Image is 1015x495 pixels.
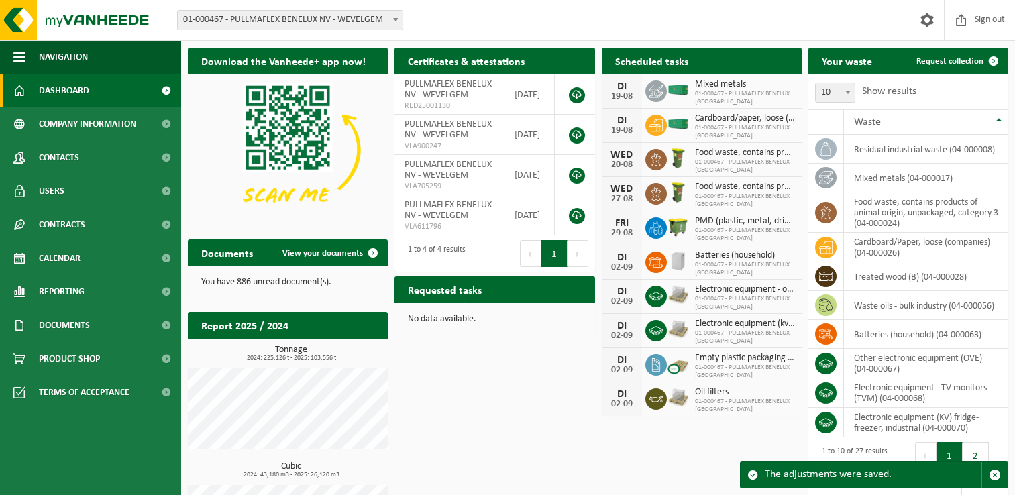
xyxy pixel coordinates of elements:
[608,160,635,170] div: 20-08
[394,276,495,302] h2: Requested tasks
[39,74,89,107] span: Dashboard
[608,321,635,331] div: DI
[695,227,795,243] span: 01-000467 - PULLMAFLEX BENELUX [GEOGRAPHIC_DATA]
[195,472,388,478] span: 2024: 43,180 m3 - 2025: 26,120 m3
[844,135,1008,164] td: residual industrial waste (04-000008)
[844,349,1008,378] td: Other electronic equipment (OVE) (04-000067)
[608,115,635,126] div: DI
[405,101,493,111] span: RED25001130
[608,286,635,297] div: DI
[608,218,635,229] div: FRI
[568,240,588,267] button: Next
[695,387,795,398] span: Oil filters
[188,74,388,225] img: Download the VHEPlus App
[504,115,555,155] td: [DATE]
[916,57,983,66] span: Request collection
[608,389,635,400] div: DI
[401,239,466,268] div: 1 to 4 of 4 results
[520,240,541,267] button: Previous
[188,239,266,266] h2: Documents
[504,195,555,235] td: [DATE]
[695,124,795,140] span: 01-000467 - PULLMAFLEX BENELUX [GEOGRAPHIC_DATA]
[39,40,88,74] span: Navigation
[695,216,795,227] span: PMD (plastic, metal, drink cartons) (companies)
[816,83,855,102] span: 10
[695,329,795,345] span: 01-000467 - PULLMAFLEX BENELUX [GEOGRAPHIC_DATA]
[844,408,1008,437] td: electronic equipment (KV) fridge-freezer, industrial (04-000070)
[39,141,79,174] span: Contacts
[844,192,1008,233] td: food waste, contains products of animal origin, unpackaged, category 3 (04-000024)
[405,119,492,140] span: PULLMAFLEX BENELUX NV - WEVELGEM
[915,442,937,469] button: Previous
[844,320,1008,349] td: batteries (household) (04-000063)
[504,155,555,195] td: [DATE]
[281,461,301,472] font: Cubic
[608,400,635,409] div: 02-09
[39,107,136,141] span: Company information
[201,278,374,287] p: You have 886 unread document(s).
[667,147,690,170] img: WB-0060-HPE-GN-50
[39,342,100,376] span: Product Shop
[405,141,493,152] span: VLA900247
[695,192,795,209] span: 01-000467 - PULLMAFLEX BENELUX [GEOGRAPHIC_DATA]
[39,275,85,309] span: Reporting
[39,376,129,409] span: Terms of acceptance
[695,353,795,364] span: Empty plastic packaging of hazardous substances
[39,241,81,275] span: Calendar
[608,229,635,238] div: 29-08
[854,117,881,127] span: Waste
[272,239,386,266] a: View your documents
[963,442,989,469] button: 2
[667,181,690,204] img: WB-0060-HPE-GN-50
[695,90,795,106] span: 01-000467 - PULLMAFLEX BENELUX [GEOGRAPHIC_DATA]
[808,48,886,74] h2: Your waste
[275,345,307,355] font: Tonnage
[667,250,690,272] img: IC-CB-CU
[695,398,795,414] span: 01-000467 - PULLMAFLEX BENELUX [GEOGRAPHIC_DATA]
[504,74,555,115] td: [DATE]
[608,263,635,272] div: 02-09
[405,160,492,180] span: PULLMAFLEX BENELUX NV - WEVELGEM
[608,366,635,375] div: 02-09
[608,252,635,263] div: DI
[608,150,635,160] div: WED
[608,92,635,101] div: 19-08
[695,284,795,295] span: Electronic equipment - other (other)
[695,319,795,329] span: Electronic equipment (kv) refrigerated freezer, industrial
[906,48,1007,74] a: Request collection
[695,295,795,311] span: 01-000467 - PULLMAFLEX BENELUX [GEOGRAPHIC_DATA]
[695,364,795,380] span: 01-000467 - PULLMAFLEX BENELUX [GEOGRAPHIC_DATA]
[667,84,690,96] img: HK-XC-40-GN-00
[695,261,795,277] span: 01-000467 - PULLMAFLEX BENELUX [GEOGRAPHIC_DATA]
[608,297,635,307] div: 02-09
[844,378,1008,408] td: electronic equipment - TV monitors (TVM) (04-000068)
[667,215,690,238] img: WB-1100-HPE-GN-50
[667,118,690,130] img: HK-XC-40-GN-00
[695,158,795,174] span: 01-000467 - PULLMAFLEX BENELUX [GEOGRAPHIC_DATA]
[405,200,492,221] span: PULLMAFLEX BENELUX NV - WEVELGEM
[844,262,1008,291] td: treated wood (B) (04-000028)
[667,386,690,409] img: LP-PA-00000-WDN-11
[667,284,690,307] img: LP-PA-00000-WDN-11
[39,174,64,208] span: Users
[177,10,403,30] span: 01-000467 - PULLMAFLEX BENELUX NV - WEVELGEM
[844,291,1008,320] td: Waste oils - bulk industry (04-000056)
[394,48,538,74] h2: Certificates & attestations
[602,48,702,74] h2: Scheduled tasks
[695,148,795,158] span: Food waste, contains products of animal origin, unpackaged, category 3
[695,79,795,90] span: Mixed metals
[667,352,690,375] img: PB-CU
[608,126,635,135] div: 19-08
[844,233,1008,262] td: Cardboard/Paper, loose (companies) (04-000026)
[405,79,492,100] span: PULLMAFLEX BENELUX NV - WEVELGEM
[608,355,635,366] div: DI
[608,81,635,92] div: DI
[282,249,363,258] span: View your documents
[39,309,90,342] span: Documents
[195,355,388,362] span: 2024: 225,126 t - 2025: 103,556 t
[178,11,403,30] span: 01-000467 - PULLMAFLEX BENELUX NV - WEVELGEM
[608,184,635,195] div: WED
[188,312,302,338] h2: Report 2025 / 2024
[405,221,493,232] span: VLA611796
[608,331,635,341] div: 02-09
